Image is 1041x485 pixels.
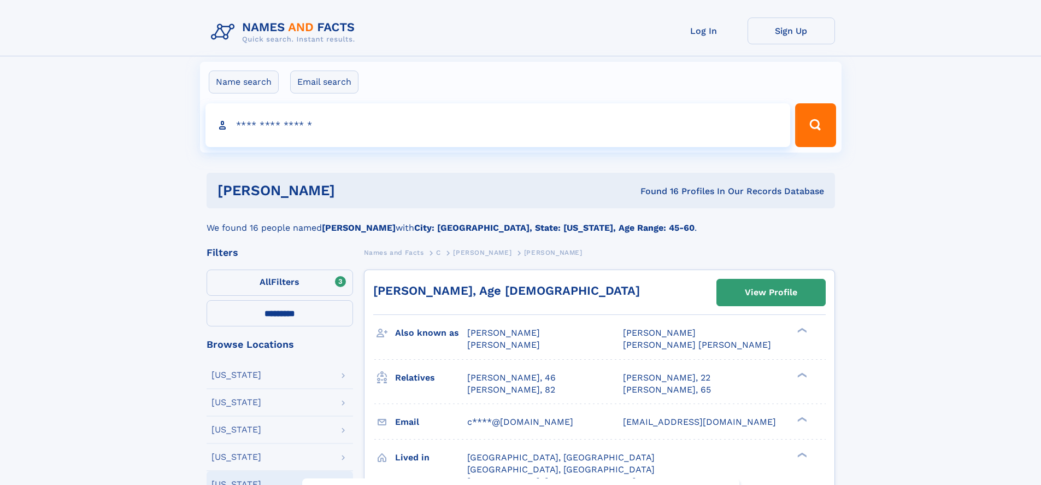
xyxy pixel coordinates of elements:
[436,246,441,259] a: C
[487,185,824,197] div: Found 16 Profiles In Our Records Database
[623,340,771,350] span: [PERSON_NAME] [PERSON_NAME]
[717,279,825,306] a: View Profile
[395,324,467,342] h3: Also known as
[364,246,424,259] a: Names and Facts
[207,340,353,349] div: Browse Locations
[623,372,710,384] a: [PERSON_NAME], 22
[795,416,808,423] div: ❯
[453,249,511,256] span: [PERSON_NAME]
[207,17,364,47] img: Logo Names and Facts
[467,464,655,475] span: [GEOGRAPHIC_DATA], [GEOGRAPHIC_DATA]
[211,453,261,461] div: [US_STATE]
[217,184,488,197] h1: [PERSON_NAME]
[395,413,467,431] h3: Email
[395,448,467,467] h3: Lived in
[467,328,540,338] span: [PERSON_NAME]
[453,246,511,259] a: [PERSON_NAME]
[414,223,695,233] b: City: [GEOGRAPHIC_DATA], State: [US_STATE], Age Range: 45-60
[211,398,261,407] div: [US_STATE]
[211,371,261,379] div: [US_STATE]
[395,369,467,387] h3: Relatives
[467,452,655,463] span: [GEOGRAPHIC_DATA], [GEOGRAPHIC_DATA]
[467,384,555,396] a: [PERSON_NAME], 82
[322,223,396,233] b: [PERSON_NAME]
[260,277,271,287] span: All
[524,249,583,256] span: [PERSON_NAME]
[623,384,711,396] a: [PERSON_NAME], 65
[745,280,797,305] div: View Profile
[436,249,441,256] span: C
[660,17,748,44] a: Log In
[205,103,791,147] input: search input
[748,17,835,44] a: Sign Up
[209,71,279,94] label: Name search
[290,71,358,94] label: Email search
[795,103,836,147] button: Search Button
[795,451,808,458] div: ❯
[467,340,540,350] span: [PERSON_NAME]
[211,425,261,434] div: [US_STATE]
[795,371,808,378] div: ❯
[623,328,696,338] span: [PERSON_NAME]
[623,417,776,427] span: [EMAIL_ADDRESS][DOMAIN_NAME]
[373,284,640,297] a: [PERSON_NAME], Age [DEMOGRAPHIC_DATA]
[207,248,353,258] div: Filters
[795,327,808,334] div: ❯
[467,372,556,384] a: [PERSON_NAME], 46
[207,208,835,235] div: We found 16 people named with .
[207,270,353,296] label: Filters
